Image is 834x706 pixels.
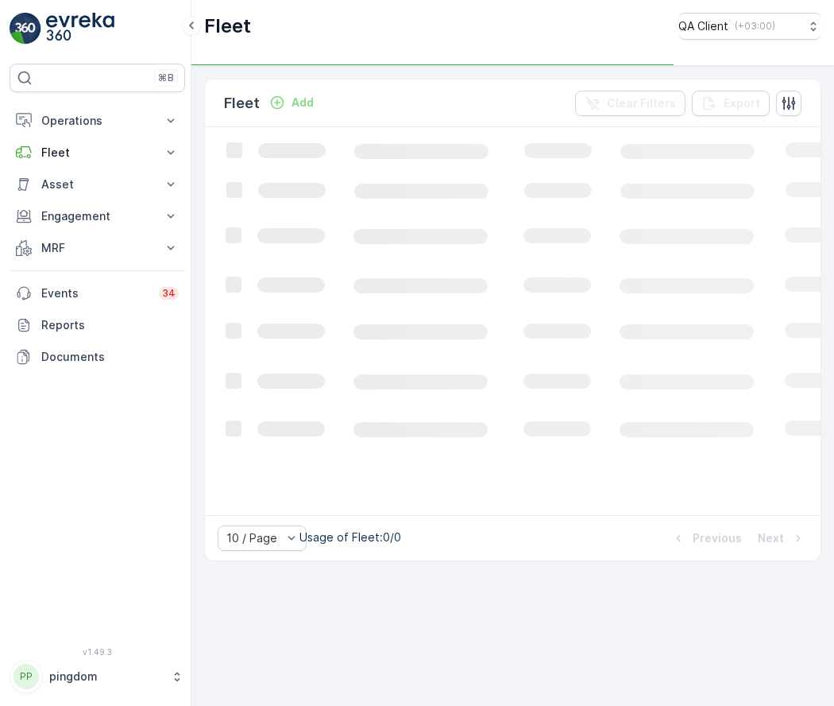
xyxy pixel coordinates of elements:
[263,93,320,112] button: Add
[41,285,149,301] p: Events
[299,529,401,545] p: Usage of Fleet : 0/0
[607,95,676,111] p: Clear Filters
[10,660,185,693] button: PPpingdom
[158,72,174,84] p: ⌘B
[10,200,185,232] button: Engagement
[41,317,179,333] p: Reports
[678,18,728,34] p: QA Client
[693,530,742,546] p: Previous
[41,176,153,192] p: Asset
[204,14,251,39] p: Fleet
[49,669,163,685] p: pingdom
[10,105,185,137] button: Operations
[724,95,760,111] p: Export
[162,287,176,300] p: 34
[41,145,153,161] p: Fleet
[669,529,743,548] button: Previous
[10,137,185,169] button: Fleet
[756,529,808,548] button: Next
[10,232,185,264] button: MRF
[14,664,39,689] div: PP
[10,309,185,341] a: Reports
[678,13,821,40] button: QA Client(+03:00)
[46,13,114,45] img: logo_light-DOdMpM7g.png
[575,91,685,116] button: Clear Filters
[10,647,185,657] span: v 1.49.3
[41,240,153,256] p: MRF
[292,95,314,111] p: Add
[10,13,41,45] img: logo
[41,349,179,365] p: Documents
[224,92,260,114] p: Fleet
[692,91,770,116] button: Export
[758,530,784,546] p: Next
[10,169,185,200] button: Asset
[735,20,775,33] p: ( +03:00 )
[10,341,185,373] a: Documents
[10,277,185,309] a: Events34
[41,113,153,129] p: Operations
[41,208,153,224] p: Engagement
